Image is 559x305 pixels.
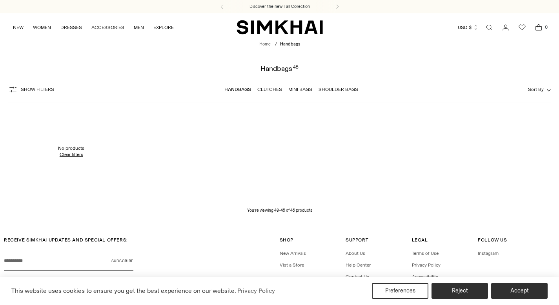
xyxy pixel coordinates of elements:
a: EXPLORE [153,19,174,36]
span: 0 [543,24,550,31]
a: Accessibility [412,274,438,280]
a: MEN [134,19,144,36]
a: Help Center [346,262,371,268]
button: Clear filters [60,152,83,157]
a: Discover the new Fall Collection [249,4,310,10]
a: Open search modal [481,20,497,35]
button: Subscribe [111,251,133,271]
span: Show Filters [21,87,54,92]
a: Open cart modal [531,20,546,35]
button: Reject [432,283,488,299]
span: Follow Us [478,237,507,243]
div: No products [58,145,84,152]
a: Wishlist [514,20,530,35]
div: / [275,41,277,48]
button: USD $ [458,19,479,36]
span: Shop [280,237,293,243]
span: Support [346,237,368,243]
nav: Linked collections [224,81,358,98]
a: Vist a Store [280,262,304,268]
a: SIMKHAI [237,20,323,35]
a: Instagram [478,251,499,256]
span: Legal [412,237,428,243]
a: Privacy Policy (opens in a new tab) [236,285,276,297]
a: NEW [13,19,24,36]
a: Mini Bags [288,87,312,92]
a: Contact Us [346,274,369,280]
span: This website uses cookies to ensure you get the best experience on our website. [11,287,236,294]
a: Terms of Use [412,251,439,256]
a: Shoulder Bags [319,87,358,92]
span: Handbags [280,42,300,47]
a: New Arrivals [280,251,306,256]
span: Sort By [528,87,544,92]
span: RECEIVE SIMKHAI UPDATES AND SPECIAL OFFERS: [4,237,128,243]
h1: Handbags [260,65,299,72]
a: WOMEN [33,19,51,36]
p: You’re viewing 49-45 of 45 products [247,207,312,214]
a: Handbags [224,87,251,92]
button: Show Filters [8,83,54,96]
a: DRESSES [60,19,82,36]
button: Preferences [372,283,428,299]
div: 45 [293,65,299,72]
a: Clutches [257,87,282,92]
button: Accept [491,283,548,299]
a: About Us [346,251,365,256]
a: ACCESSORIES [91,19,124,36]
a: Privacy Policy [412,262,441,268]
a: Home [259,42,271,47]
button: Sort By [528,85,551,94]
nav: breadcrumbs [259,41,300,48]
a: Go to the account page [498,20,513,35]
